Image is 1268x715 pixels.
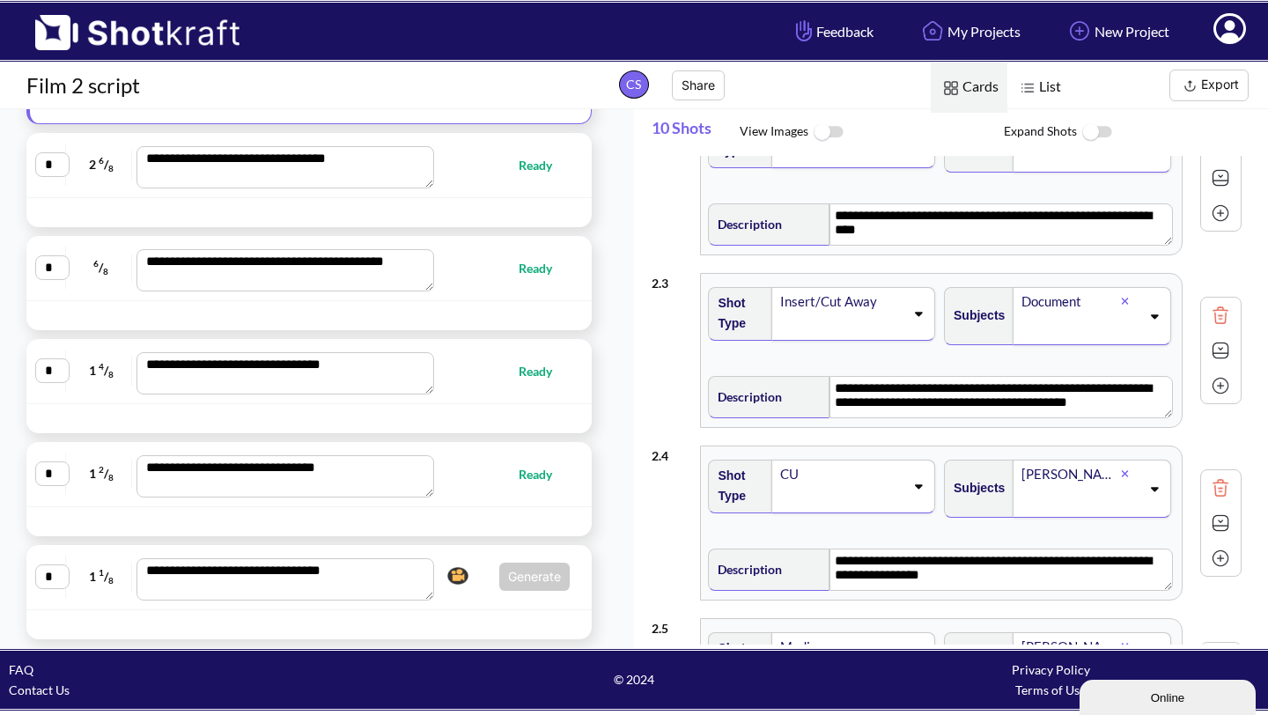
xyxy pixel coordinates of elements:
[1020,635,1120,659] div: [PERSON_NAME]
[709,289,763,338] span: Shot Type
[940,77,962,100] img: Card Icon
[945,474,1005,503] span: Subjects
[945,301,1005,330] span: Subjects
[843,660,1259,680] div: Privacy Policy
[70,357,132,385] span: 1 /
[93,258,99,269] span: 6
[108,473,114,483] span: 8
[709,555,782,584] span: Description
[519,155,570,175] span: Ready
[740,114,1004,151] span: View Images
[1207,475,1234,501] img: Trash Icon
[70,151,132,179] span: 2 /
[1207,372,1234,399] img: Add Icon
[904,8,1034,55] a: My Projects
[931,63,1007,113] span: Cards
[1077,114,1117,151] img: ToggleOff Icon
[443,563,473,589] img: Camera Icon
[652,609,691,638] div: 2 . 5
[709,382,782,411] span: Description
[778,635,904,659] div: Medium
[70,563,132,591] span: 1 /
[70,254,132,282] span: /
[1007,63,1070,113] span: List
[519,258,570,278] span: Ready
[652,109,740,156] span: 10 Shots
[9,662,33,677] a: FAQ
[808,114,848,151] img: ToggleOff Icon
[918,16,947,46] img: Home Icon
[1016,77,1039,100] img: List Icon
[519,464,570,484] span: Ready
[709,461,763,511] span: Shot Type
[672,70,725,100] button: Share
[1207,302,1234,328] img: Trash Icon
[1020,462,1120,486] div: [PERSON_NAME]
[1051,8,1183,55] a: New Project
[1169,70,1249,101] button: Export
[1207,337,1234,364] img: Expand Icon
[1207,545,1234,571] img: Add Icon
[99,567,104,578] span: 1
[1080,676,1259,715] iframe: chat widget
[499,563,570,591] button: Generate
[1020,290,1120,313] div: Document
[778,462,904,486] div: CU
[519,361,570,381] span: Ready
[619,70,649,99] span: CS
[99,155,104,166] span: 6
[1207,165,1234,191] img: Expand Icon
[709,634,763,683] span: Shot Type
[425,669,842,689] span: © 2024
[1207,200,1234,226] img: Add Icon
[843,680,1259,700] div: Terms of Use
[1004,114,1268,151] span: Expand Shots
[709,210,782,239] span: Description
[778,290,904,313] div: Insert/Cut Away
[1179,75,1201,97] img: Export Icon
[652,264,691,293] div: 2 . 3
[652,437,691,466] div: 2 . 4
[1207,510,1234,536] img: Expand Icon
[99,464,104,475] span: 2
[99,361,104,372] span: 4
[108,576,114,586] span: 8
[108,370,114,380] span: 8
[792,16,816,46] img: Hand Icon
[70,460,132,488] span: 1 /
[108,164,114,174] span: 8
[103,267,108,277] span: 8
[792,21,874,41] span: Feedback
[9,682,70,697] a: Contact Us
[1065,16,1095,46] img: Add Icon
